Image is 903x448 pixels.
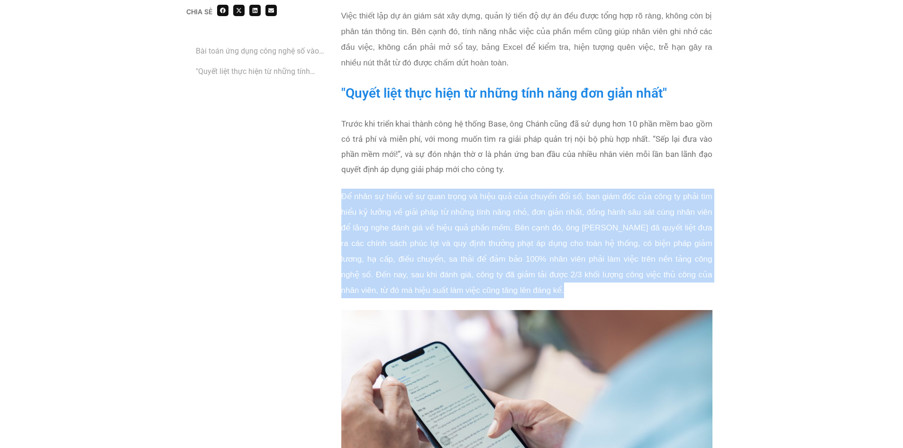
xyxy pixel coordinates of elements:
div: Share on facebook [217,5,228,16]
span: Để nhân sự hiểu về sự quan trọng và hiệu quả của chuyển đổi số, ban giám đốc của công ty phải tìm... [341,192,712,295]
a: Bài toán ứng dụng công nghệ số vào quản lý công trình xây dựng [196,45,327,57]
div: Share on linkedin [249,5,261,16]
a: "Quyết liệt thực hiện từ những tính năng đơn giản nhất" [196,65,327,77]
div: Share on email [265,5,277,16]
h2: "Quyết liệt thực hiện từ những tính năng đơn giản nhất" [341,82,712,104]
p: Trước khi triển khai thành công hệ thống Base, ông Chánh cũng đã sử dụng hơn 10 phần mềm bao gồm ... [341,116,712,177]
span: Việc thiết lập dự án giám sát xây dựng, quản lý tiến độ dự án đều được tổng hợp rõ ràng, không cò... [341,11,712,67]
div: Chia sẻ [186,9,212,15]
div: Share on x-twitter [233,5,245,16]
